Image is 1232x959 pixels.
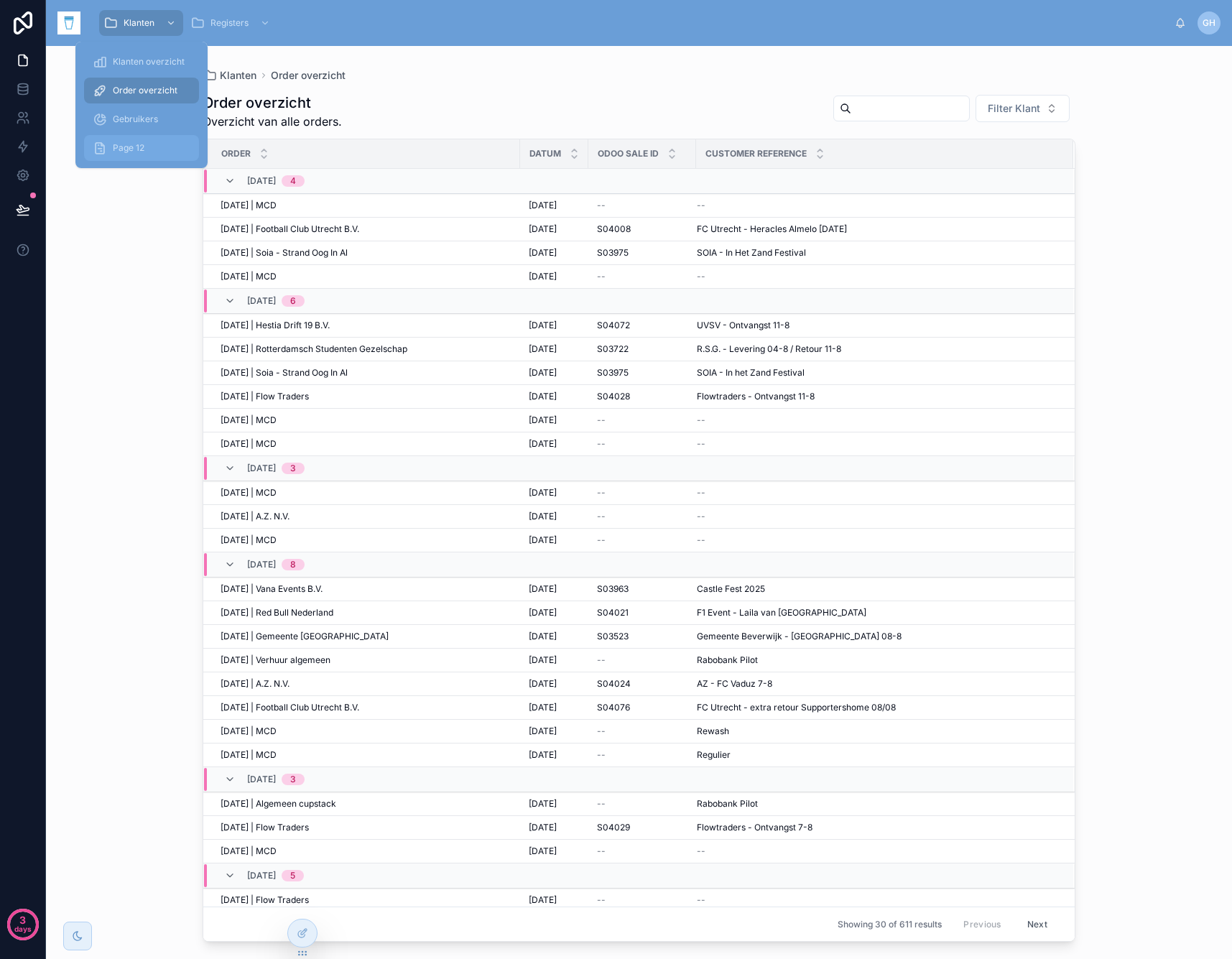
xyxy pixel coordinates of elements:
[221,487,277,499] span: [DATE] | MCD
[221,271,511,282] a: [DATE] | MCD
[697,678,1056,690] a: AZ - FC Vaduz 7-8
[529,391,557,402] span: [DATE]
[697,894,1056,906] a: --
[597,391,630,402] span: S04028
[221,343,511,355] a: [DATE] | Rotterdamsch Studenten Gezelschap
[221,822,511,833] a: [DATE] | Flow Traders
[529,487,557,499] span: [DATE]
[697,487,1056,499] a: --
[597,702,687,713] a: S04076
[221,583,511,595] a: [DATE] | Vana Events B.V.
[697,534,705,546] span: --
[84,135,199,161] a: Page 12
[529,391,580,402] a: [DATE]
[597,846,606,857] span: --
[697,798,758,810] span: Rabobank Pilot
[221,654,511,666] a: [DATE] | Verhuur algemeen
[529,846,557,857] span: [DATE]
[290,870,295,881] div: 5
[529,726,580,737] a: [DATE]
[221,320,511,331] a: [DATE] | Hestia Drift 19 B.V.
[697,654,1056,666] a: Rabobank Pilot
[529,534,580,546] a: [DATE]
[597,223,631,235] span: S04008
[697,438,705,450] span: --
[1203,17,1215,29] span: GH
[529,749,557,761] span: [DATE]
[84,78,199,103] a: Order overzicht
[529,247,580,259] a: [DATE]
[697,271,705,282] span: --
[529,148,561,159] span: Datum
[597,631,687,642] a: S03523
[697,367,1056,379] a: SOIA - In het Zand Festival
[529,607,557,619] span: [DATE]
[221,798,511,810] a: [DATE] | Algemeen cupstack
[290,175,296,187] div: 4
[221,798,336,810] span: [DATE] | Algemeen cupstack
[697,343,841,355] span: R.S.G. - Levering 04-8 / Retour 11-8
[597,631,629,642] span: S03523
[597,894,687,906] a: --
[221,846,277,857] span: [DATE] | MCD
[597,798,687,810] a: --
[247,463,276,474] span: [DATE]
[290,774,296,785] div: 3
[697,438,1056,450] a: --
[529,798,557,810] span: [DATE]
[221,511,290,522] span: [DATE] | A.Z. N.V.
[529,367,557,379] span: [DATE]
[697,200,705,211] span: --
[221,320,330,331] span: [DATE] | Hestia Drift 19 B.V.
[529,511,557,522] span: [DATE]
[221,414,511,426] a: [DATE] | MCD
[221,607,511,619] a: [DATE] | Red Bull Nederland
[529,702,557,713] span: [DATE]
[19,913,26,927] p: 3
[221,247,511,259] a: [DATE] | Soia - Strand Oog In Al
[597,654,606,666] span: --
[529,414,557,426] span: [DATE]
[597,583,629,595] span: S03963
[529,822,580,833] a: [DATE]
[529,223,580,235] a: [DATE]
[113,56,185,68] span: Klanten overzicht
[84,106,199,132] a: Gebruikers
[529,894,557,906] span: [DATE]
[597,702,630,713] span: S04076
[597,749,687,761] a: --
[529,678,580,690] a: [DATE]
[597,247,629,259] span: S03975
[221,367,511,379] a: [DATE] | Soia - Strand Oog In Al
[529,414,580,426] a: [DATE]
[597,749,606,761] span: --
[597,583,687,595] a: S03963
[529,631,557,642] span: [DATE]
[597,607,629,619] span: S04021
[697,391,815,402] span: Flowtraders - Ontvangst 11-8
[529,702,580,713] a: [DATE]
[697,487,705,499] span: --
[221,822,309,833] span: [DATE] | Flow Traders
[697,200,1056,211] a: --
[221,654,330,666] span: [DATE] | Verhuur algemeen
[221,247,348,259] span: [DATE] | Soia - Strand Oog In Al
[84,49,199,75] a: Klanten overzicht
[529,438,580,450] a: [DATE]
[705,148,807,159] span: Customer Reference
[221,607,333,619] span: [DATE] | Red Bull Nederland
[221,223,359,235] span: [DATE] | Football Club Utrecht B.V.
[529,343,557,355] span: [DATE]
[697,702,1056,713] a: FC Utrecht - extra retour Supportershome 08/08
[221,749,277,761] span: [DATE] | MCD
[597,223,687,235] a: S04008
[221,678,290,690] span: [DATE] | A.Z. N.V.
[597,414,606,426] span: --
[597,511,687,522] a: --
[697,607,1056,619] a: F1 Event - Laila van [GEOGRAPHIC_DATA]
[221,726,511,737] a: [DATE] | MCD
[529,798,580,810] a: [DATE]
[697,391,1056,402] a: Flowtraders - Ontvangst 11-8
[697,678,772,690] span: AZ - FC Vaduz 7-8
[124,17,154,29] span: Klanten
